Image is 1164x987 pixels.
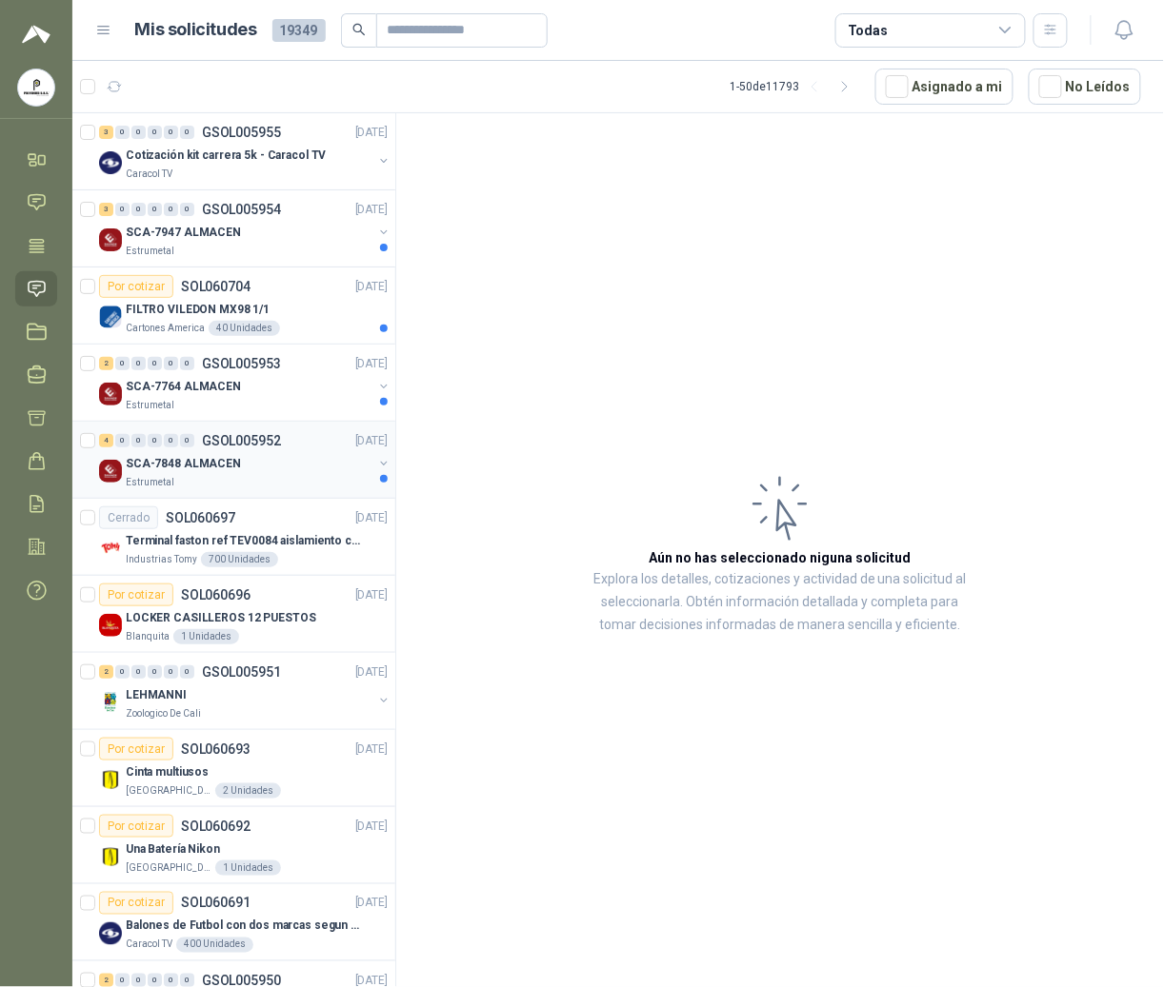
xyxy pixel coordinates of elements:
[181,819,251,833] p: SOL060692
[99,845,122,868] img: Company Logo
[202,357,281,370] p: GSOL005953
[99,203,113,216] div: 3
[131,126,146,139] div: 0
[164,203,178,216] div: 0
[99,126,113,139] div: 3
[355,355,388,373] p: [DATE]
[148,434,162,447] div: 0
[126,475,174,490] p: Estrumetal
[355,278,388,296] p: [DATE]
[131,974,146,987] div: 0
[99,357,113,370] div: 2
[99,691,122,714] img: Company Logo
[72,807,395,884] a: Por cotizarSOL060692[DATE] Company LogoUna Batería Nikon[GEOGRAPHIC_DATA]1 Unidades
[99,121,391,182] a: 3 0 0 0 0 0 GSOL005955[DATE] Company LogoCotización kit carrera 5k - Caracol TVCaracol TV
[126,455,241,473] p: SCA-7848 ALMACEN
[148,665,162,679] div: 0
[355,740,388,759] p: [DATE]
[180,203,194,216] div: 0
[126,783,211,799] p: [GEOGRAPHIC_DATA]
[126,244,174,259] p: Estrumetal
[126,629,170,644] p: Blanquita
[1029,69,1141,105] button: No Leídos
[202,203,281,216] p: GSOL005954
[649,547,912,568] h3: Aún no has seleccionado niguna solicitud
[180,974,194,987] div: 0
[99,460,122,483] img: Company Logo
[148,203,162,216] div: 0
[202,974,281,987] p: GSOL005950
[115,357,130,370] div: 0
[99,275,173,298] div: Por cotizar
[126,532,363,550] p: Terminal faston ref TEV0084 aislamiento completo
[99,429,391,490] a: 4 0 0 0 0 0 GSOL005952[DATE] Company LogoSCA-7848 ALMACENEstrumetal
[202,126,281,139] p: GSOL005955
[99,768,122,791] img: Company Logo
[148,357,162,370] div: 0
[99,151,122,174] img: Company Logo
[126,321,205,336] p: Cartones America
[115,665,130,679] div: 0
[352,23,366,36] span: search
[126,167,172,182] p: Caracol TV
[181,280,251,293] p: SOL060704
[126,552,197,567] p: Industrias Tomy
[126,938,172,953] p: Caracol TV
[99,506,158,529] div: Cerrado
[180,357,194,370] div: 0
[99,892,173,915] div: Por cotizar
[164,126,178,139] div: 0
[126,763,209,781] p: Cinta multiusos
[181,742,251,756] p: SOL060693
[115,974,130,987] div: 0
[22,23,50,46] img: Logo peakr
[126,686,187,704] p: LEHMANNI
[115,203,130,216] div: 0
[135,16,257,44] h1: Mis solicitudes
[99,306,122,328] img: Company Logo
[126,840,220,859] p: Una Batería Nikon
[875,69,1013,105] button: Asignado a mi
[202,434,281,447] p: GSOL005952
[166,511,235,524] p: SOL060697
[115,126,130,139] div: 0
[131,357,146,370] div: 0
[587,568,973,637] p: Explora los detalles, cotizaciones y actividad de una solicitud al seleccionarla. Obtén informaci...
[126,918,363,936] p: Balones de Futbol con dos marcas segun adjunto. Adjuntar cotizacion en su formato
[215,783,281,799] div: 2 Unidades
[209,321,280,336] div: 40 Unidades
[99,661,391,721] a: 2 0 0 0 0 0 GSOL005951[DATE] Company LogoLEHMANNIZoologico De Cali
[99,434,113,447] div: 4
[164,434,178,447] div: 0
[72,884,395,961] a: Por cotizarSOL060691[DATE] Company LogoBalones de Futbol con dos marcas segun adjunto. Adjuntar c...
[99,198,391,259] a: 3 0 0 0 0 0 GSOL005954[DATE] Company LogoSCA-7947 ALMACENEstrumetal
[215,860,281,876] div: 1 Unidades
[180,665,194,679] div: 0
[126,224,241,242] p: SCA-7947 ALMACEN
[99,665,113,679] div: 2
[99,738,173,760] div: Por cotizar
[181,897,251,910] p: SOL060691
[355,663,388,681] p: [DATE]
[131,203,146,216] div: 0
[201,552,278,567] div: 700 Unidades
[148,974,162,987] div: 0
[272,19,326,42] span: 19349
[72,267,395,345] a: Por cotizarSOL060704[DATE] Company LogoFILTRO VILEDON MX98 1/1Cartones America40 Unidades
[99,815,173,838] div: Por cotizar
[202,665,281,679] p: GSOL005951
[126,378,241,396] p: SCA-7764 ALMACEN
[148,126,162,139] div: 0
[126,609,316,627] p: LOCKER CASILLEROS 12 PUESTOS
[848,20,888,41] div: Todas
[164,357,178,370] div: 0
[355,432,388,450] p: [DATE]
[126,301,270,319] p: FILTRO VILEDON MX98 1/1
[176,938,253,953] div: 400 Unidades
[355,509,388,527] p: [DATE]
[99,537,122,560] img: Company Logo
[72,576,395,653] a: Por cotizarSOL060696[DATE] Company LogoLOCKER CASILLEROS 12 PUESTOSBlanquita1 Unidades
[99,583,173,606] div: Por cotizar
[99,922,122,945] img: Company Logo
[99,974,113,987] div: 2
